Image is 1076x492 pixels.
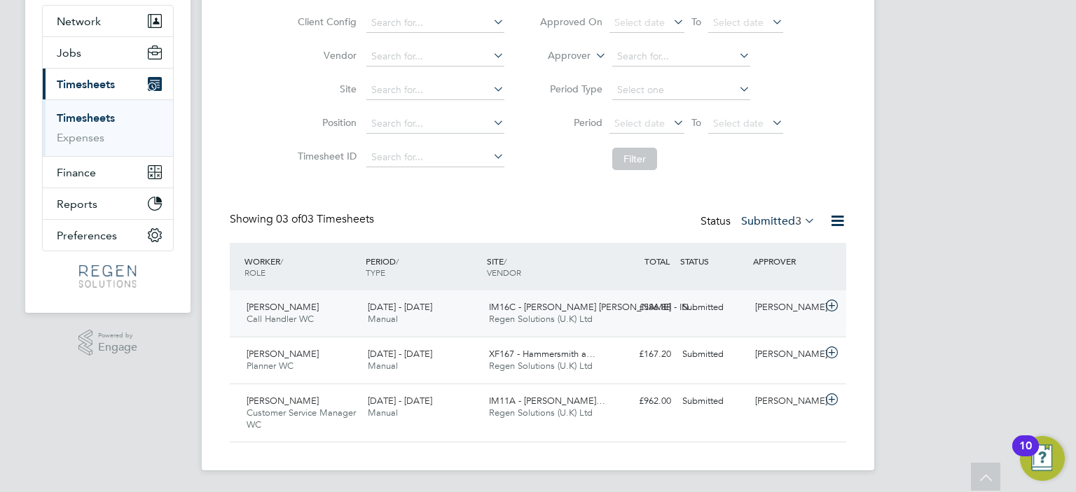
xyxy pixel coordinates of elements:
[489,301,698,313] span: IM16C - [PERSON_NAME] [PERSON_NAME] - IN…
[244,267,265,278] span: ROLE
[98,330,137,342] span: Powered by
[247,301,319,313] span: [PERSON_NAME]
[43,220,173,251] button: Preferences
[57,166,96,179] span: Finance
[687,113,705,132] span: To
[701,212,818,232] div: Status
[57,197,97,211] span: Reports
[294,15,357,28] label: Client Config
[280,255,283,267] span: /
[677,248,750,274] div: STATUS
[750,248,822,274] div: APPROVER
[612,47,750,66] input: Search for...
[247,313,314,325] span: Call Handler WC
[483,248,605,285] div: SITE
[677,343,750,366] div: Submitted
[677,296,750,319] div: Submitted
[614,117,665,129] span: Select date
[750,296,822,319] div: [PERSON_NAME]
[644,255,670,267] span: TOTAL
[612,80,750,100] input: Select one
[368,348,432,360] span: [DATE] - [DATE]
[1019,446,1032,464] div: 10
[57,46,81,59] span: Jobs
[750,390,822,413] div: [PERSON_NAME]
[741,214,815,228] label: Submitted
[795,214,801,228] span: 3
[362,248,483,285] div: PERIOD
[677,390,750,413] div: Submitted
[366,13,504,33] input: Search for...
[57,111,115,125] a: Timesheets
[294,150,357,162] label: Timesheet ID
[43,6,173,36] button: Network
[294,116,357,129] label: Position
[750,343,822,366] div: [PERSON_NAME]
[489,407,593,419] span: Regen Solutions (U.K) Ltd
[489,360,593,372] span: Regen Solutions (U.K) Ltd
[294,83,357,95] label: Site
[42,265,174,288] a: Go to home page
[57,15,101,28] span: Network
[366,47,504,66] input: Search for...
[614,16,665,29] span: Select date
[396,255,399,267] span: /
[366,267,385,278] span: TYPE
[489,395,605,407] span: IM11A - [PERSON_NAME]…
[247,360,294,372] span: Planner WC
[294,49,357,62] label: Vendor
[98,342,137,353] span: Engage
[43,157,173,188] button: Finance
[368,313,398,325] span: Manual
[241,248,362,285] div: WORKER
[604,390,677,413] div: £962.00
[247,407,356,430] span: Customer Service Manager WC
[527,49,591,63] label: Approver
[612,148,657,170] button: Filter
[604,343,677,366] div: £167.20
[276,212,301,226] span: 03 of
[604,296,677,319] div: £586.88
[687,13,705,31] span: To
[43,37,173,68] button: Jobs
[230,212,377,227] div: Showing
[713,117,764,129] span: Select date
[368,395,432,407] span: [DATE] - [DATE]
[276,212,374,226] span: 03 Timesheets
[57,78,115,91] span: Timesheets
[539,15,602,28] label: Approved On
[57,229,117,242] span: Preferences
[43,69,173,99] button: Timesheets
[366,114,504,134] input: Search for...
[713,16,764,29] span: Select date
[539,116,602,129] label: Period
[489,348,595,360] span: XF167 - Hammersmith a…
[366,80,504,100] input: Search for...
[43,188,173,219] button: Reports
[504,255,506,267] span: /
[57,131,104,144] a: Expenses
[247,395,319,407] span: [PERSON_NAME]
[487,267,521,278] span: VENDOR
[366,148,504,167] input: Search for...
[368,407,398,419] span: Manual
[539,83,602,95] label: Period Type
[247,348,319,360] span: [PERSON_NAME]
[78,330,138,356] a: Powered byEngage
[368,360,398,372] span: Manual
[79,265,136,288] img: regensolutions-logo-retina.png
[1020,436,1065,481] button: Open Resource Center, 10 new notifications
[489,313,593,325] span: Regen Solutions (U.K) Ltd
[368,301,432,313] span: [DATE] - [DATE]
[43,99,173,156] div: Timesheets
